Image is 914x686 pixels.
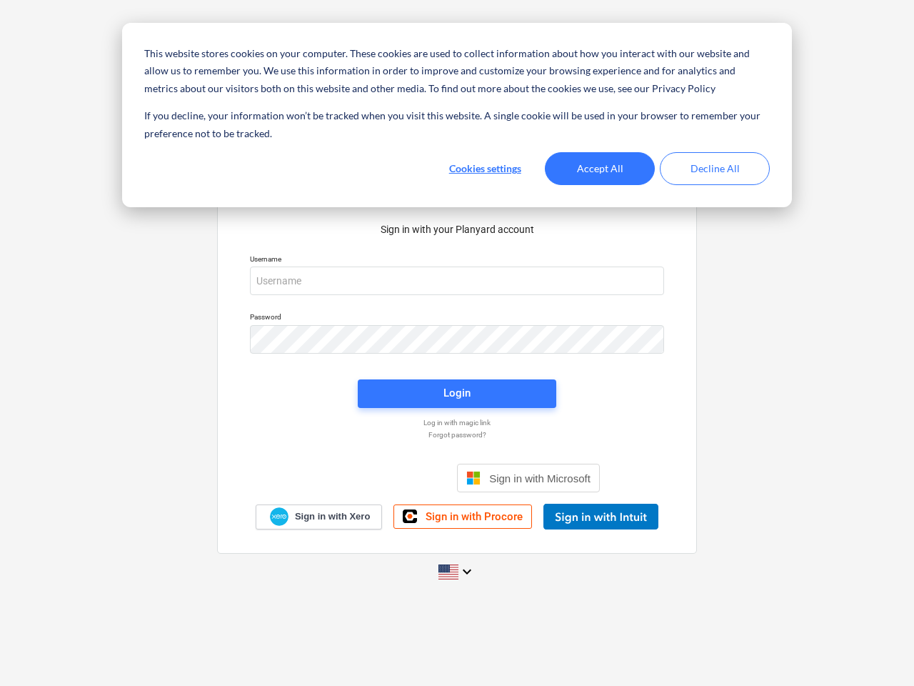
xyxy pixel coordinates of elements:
input: Username [250,267,664,295]
i: keyboard_arrow_down [458,563,476,580]
button: Login [358,379,556,408]
button: Cookies settings [430,152,540,185]
p: Sign in with your Planyard account [250,222,664,237]
iframe: Sign in with Google Button [307,462,453,494]
img: Xero logo [270,507,288,527]
p: This website stores cookies on your computer. These cookies are used to collect information about... [144,45,770,98]
a: Forgot password? [243,430,671,439]
p: Password [250,312,664,324]
a: Log in with magic link [243,418,671,427]
a: Sign in with Procore [393,504,532,529]
span: Sign in with Procore [426,510,523,523]
a: Sign in with Xero [256,504,383,530]
iframe: Chat Widget [843,617,914,686]
div: Login [443,384,471,402]
span: Sign in with Microsoft [489,472,591,484]
p: If you decline, your information won’t be tracked when you visit this website. A single cookie wi... [144,107,770,142]
img: Microsoft logo [466,471,481,485]
span: Sign in with Xero [295,510,370,523]
button: Decline All [660,152,770,185]
p: Username [250,254,664,267]
button: Accept All [545,152,655,185]
div: Cookie banner [122,23,792,207]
